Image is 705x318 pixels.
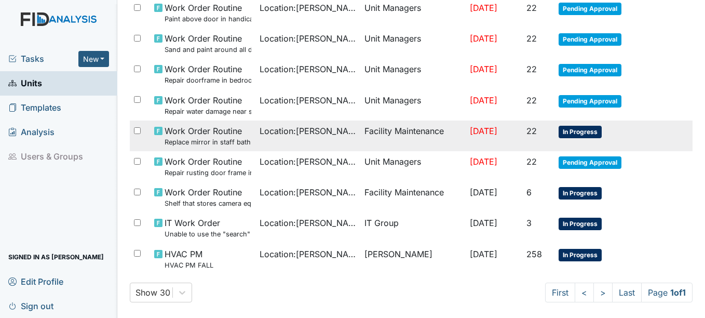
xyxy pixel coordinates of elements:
[641,283,693,302] span: Page
[135,286,170,299] div: Show 30
[260,94,356,107] span: Location : [PERSON_NAME]. ICF
[470,64,497,74] span: [DATE]
[470,126,497,136] span: [DATE]
[575,283,594,302] a: <
[8,249,104,265] span: Signed in as [PERSON_NAME]
[165,248,213,270] span: HVAC PM HVAC PM FALL
[165,107,251,116] small: Repair water damage near sink in HC bathroom.
[8,75,42,91] span: Units
[360,28,465,59] td: Unit Managers
[260,2,356,14] span: Location : [PERSON_NAME]. ICF
[165,125,251,147] span: Work Order Routine Replace mirror in staff bathroom.
[470,156,497,167] span: [DATE]
[260,63,356,75] span: Location : [PERSON_NAME]. ICF
[165,229,251,239] small: Unable to use the "search" option on cameras.
[78,51,110,67] button: New
[360,59,465,89] td: Unit Managers
[260,217,356,229] span: Location : [PERSON_NAME]. ICF
[360,90,465,121] td: Unit Managers
[545,283,693,302] nav: task-pagination
[526,187,532,197] span: 6
[165,198,251,208] small: Shelf that stores camera equipment has collapsed.
[470,95,497,105] span: [DATE]
[260,186,356,198] span: Location : [PERSON_NAME]. ICF
[165,260,213,270] small: HVAC PM FALL
[559,33,621,46] span: Pending Approval
[470,33,497,44] span: [DATE]
[165,186,251,208] span: Work Order Routine Shelf that stores camera equipment has collapsed.
[360,182,465,213] td: Facility Maintenance
[559,95,621,108] span: Pending Approval
[8,273,63,289] span: Edit Profile
[165,32,251,55] span: Work Order Routine Sand and paint around all door frames
[470,218,497,228] span: [DATE]
[165,2,251,24] span: Work Order Routine Paint above door in handicap bathroom.
[8,298,53,314] span: Sign out
[360,213,465,243] td: IT Group
[165,137,251,147] small: Replace mirror in staff bathroom.
[559,3,621,15] span: Pending Approval
[165,63,251,85] span: Work Order Routine Repair doorframe in bedroom #3
[8,124,55,140] span: Analysis
[8,100,61,116] span: Templates
[526,218,532,228] span: 3
[8,52,78,65] a: Tasks
[559,249,602,261] span: In Progress
[470,3,497,13] span: [DATE]
[559,126,602,138] span: In Progress
[559,64,621,76] span: Pending Approval
[470,187,497,197] span: [DATE]
[559,187,602,200] span: In Progress
[260,32,356,45] span: Location : [PERSON_NAME]. ICF
[165,75,251,85] small: Repair doorframe in bedroom #3
[526,126,537,136] span: 22
[165,217,251,239] span: IT Work Order Unable to use the "search" option on cameras.
[526,95,537,105] span: 22
[260,248,356,260] span: Location : [PERSON_NAME]. ICF
[526,33,537,44] span: 22
[165,45,251,55] small: Sand and paint around all door frames
[526,64,537,74] span: 22
[360,244,465,274] td: [PERSON_NAME]
[526,156,537,167] span: 22
[165,168,251,178] small: Repair rusting door frame in staff bathroom.
[526,3,537,13] span: 22
[260,155,356,168] span: Location : [PERSON_NAME]. ICF
[360,121,465,151] td: Facility Maintenance
[165,14,251,24] small: Paint above door in handicap bathroom.
[559,218,602,230] span: In Progress
[360,151,465,182] td: Unit Managers
[670,287,686,298] strong: 1 of 1
[559,156,621,169] span: Pending Approval
[545,283,575,302] a: First
[593,283,613,302] a: >
[526,249,542,259] span: 258
[470,249,497,259] span: [DATE]
[612,283,642,302] a: Last
[260,125,356,137] span: Location : [PERSON_NAME]. ICF
[165,94,251,116] span: Work Order Routine Repair water damage near sink in HC bathroom.
[165,155,251,178] span: Work Order Routine Repair rusting door frame in staff bathroom.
